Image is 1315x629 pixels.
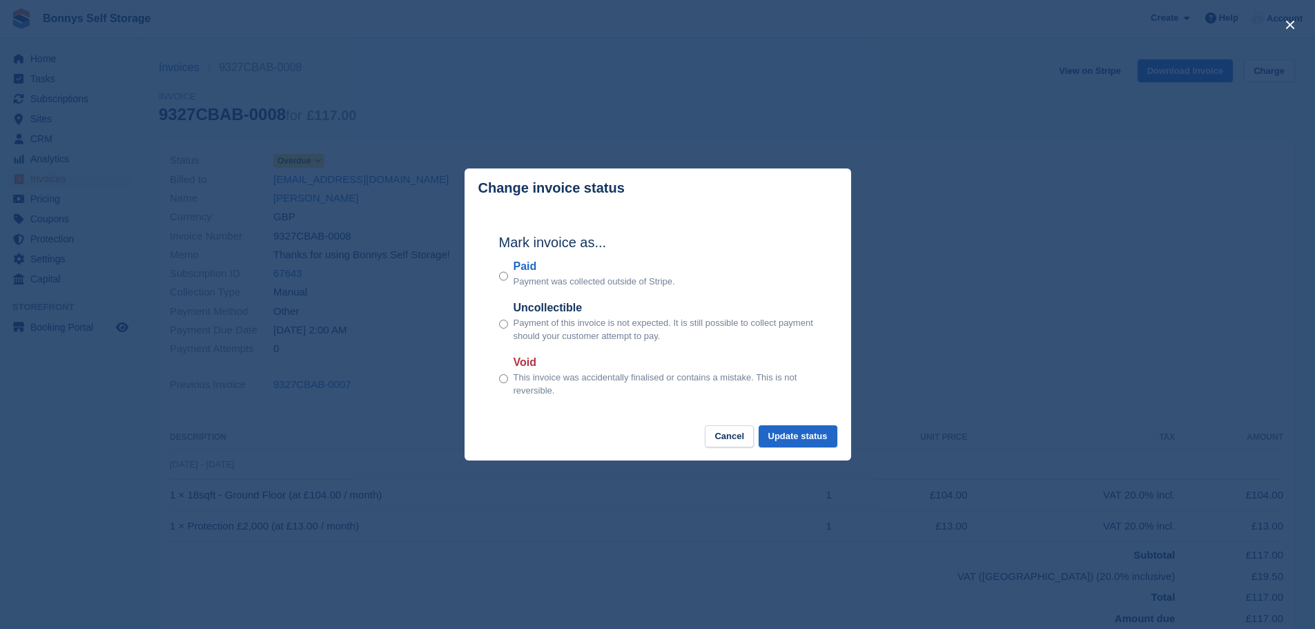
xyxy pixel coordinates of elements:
p: Payment of this invoice is not expected. It is still possible to collect payment should your cust... [514,316,817,343]
p: Payment was collected outside of Stripe. [514,275,675,289]
button: close [1279,14,1301,36]
h2: Mark invoice as... [499,232,817,253]
label: Uncollectible [514,300,817,316]
p: Change invoice status [478,180,625,196]
p: This invoice was accidentally finalised or contains a mistake. This is not reversible. [514,371,817,398]
button: Cancel [705,425,754,448]
label: Paid [514,258,675,275]
label: Void [514,354,817,371]
button: Update status [759,425,837,448]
